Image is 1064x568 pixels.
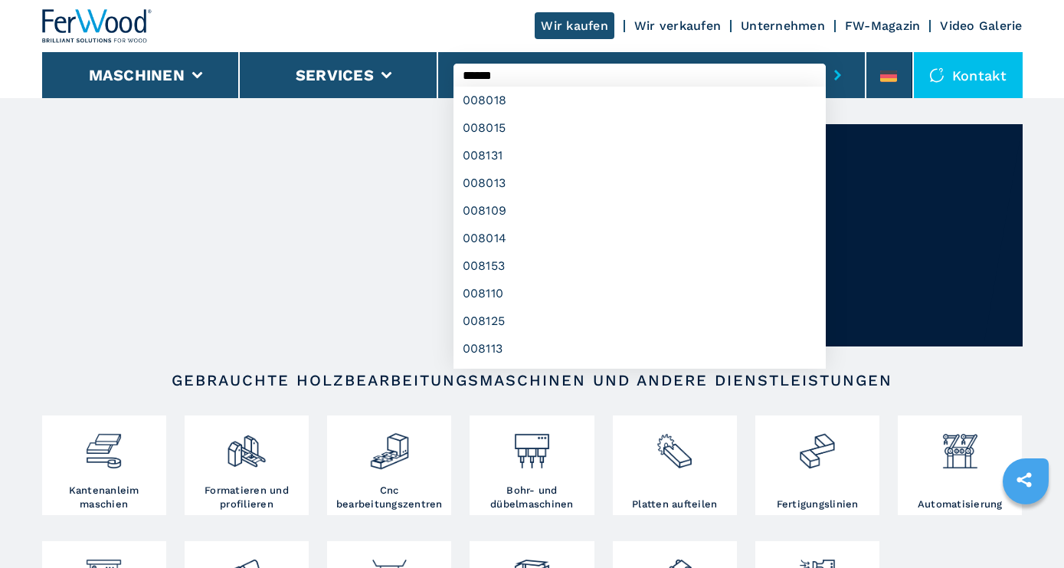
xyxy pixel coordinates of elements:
a: Bohr- und dübelmaschinen [470,415,594,515]
button: submit-button [826,57,850,93]
h2: Gebrauchte Holzbearbeitungsmaschinen und andere Dienstleistungen [91,371,974,389]
img: Ferwood [42,9,152,43]
h3: Cnc bearbeitungszentren [331,484,447,511]
a: Formatieren und profilieren [185,415,309,515]
img: Kontakt [929,67,945,83]
img: centro_di_lavoro_cnc_2.png [369,419,410,471]
div: 008153 [453,252,826,280]
img: sezionatrici_2.png [654,419,695,471]
div: 008014 [453,225,826,252]
a: Wir kaufen [535,12,614,39]
a: Unternehmen [741,18,825,33]
div: 008018 [453,87,826,114]
a: Video Galerie [940,18,1022,33]
div: Kontakt [914,52,1023,98]
div: 008015 [453,114,826,142]
img: bordatrici_1.png [83,419,124,471]
h3: Automatisierung [918,497,1003,511]
h3: Kantenanleim maschien [46,484,162,511]
img: foratrici_inseritrici_2.png [512,419,552,471]
img: squadratrici_2.png [226,419,267,471]
iframe: Chat [999,499,1053,557]
a: Platten aufteilen [613,415,737,515]
button: Maschinen [89,66,185,84]
div: 008113 [453,335,826,363]
h3: Platten aufteilen [632,497,717,511]
a: Automatisierung [898,415,1022,515]
img: automazione.png [940,419,981,471]
h3: Formatieren und profilieren [188,484,305,511]
h3: Bohr- und dübelmaschinen [473,484,590,511]
div: 008131 [453,142,826,169]
div: 008125 [453,307,826,335]
a: sharethis [1005,461,1043,499]
img: linee_di_produzione_2.png [797,419,837,471]
a: FW-Magazin [845,18,921,33]
div: 008109 [453,197,826,225]
h3: Fertigungslinien [777,497,859,511]
button: Services [296,66,374,84]
div: 008110 [453,280,826,307]
a: Cnc bearbeitungszentren [327,415,451,515]
div: 008013 [453,169,826,197]
video: Your browser does not support the video tag. [42,124,532,346]
a: Fertigungslinien [755,415,879,515]
a: Wir verkaufen [634,18,721,33]
a: Kantenanleim maschien [42,415,166,515]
